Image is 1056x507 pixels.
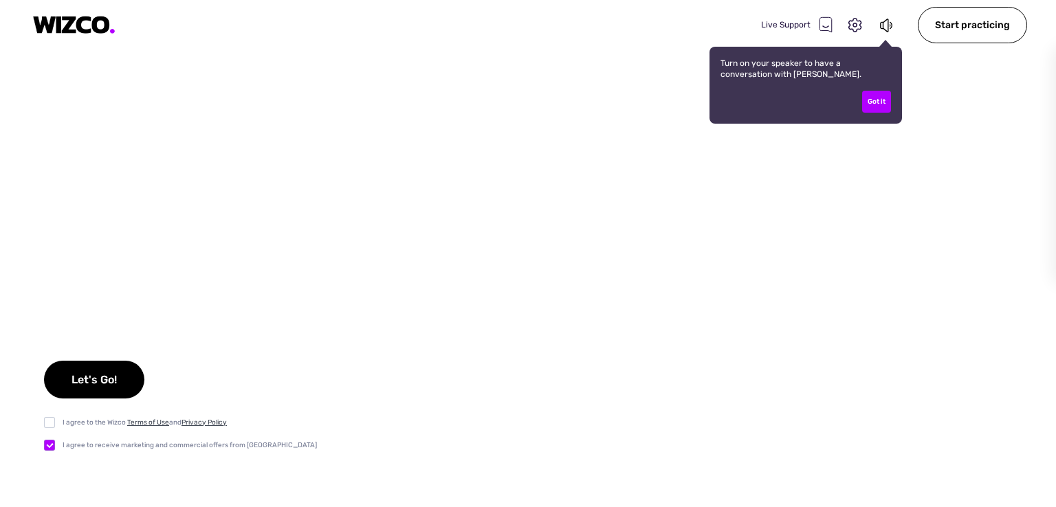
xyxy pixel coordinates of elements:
div: Start practicing [918,7,1027,43]
div: Let's Go! [44,361,144,398]
a: Terms of Use [127,418,169,427]
div: I agree to the Wizco and [63,417,227,428]
div: Live Support [761,16,833,33]
div: Got it [862,91,891,113]
a: Privacy Policy [181,418,227,427]
div: I agree to receive marketing and commercial offers from [GEOGRAPHIC_DATA] [63,440,317,451]
img: logo [33,16,115,34]
div: Turn on your speaker to have a conversation with [PERSON_NAME]. [709,47,902,124]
